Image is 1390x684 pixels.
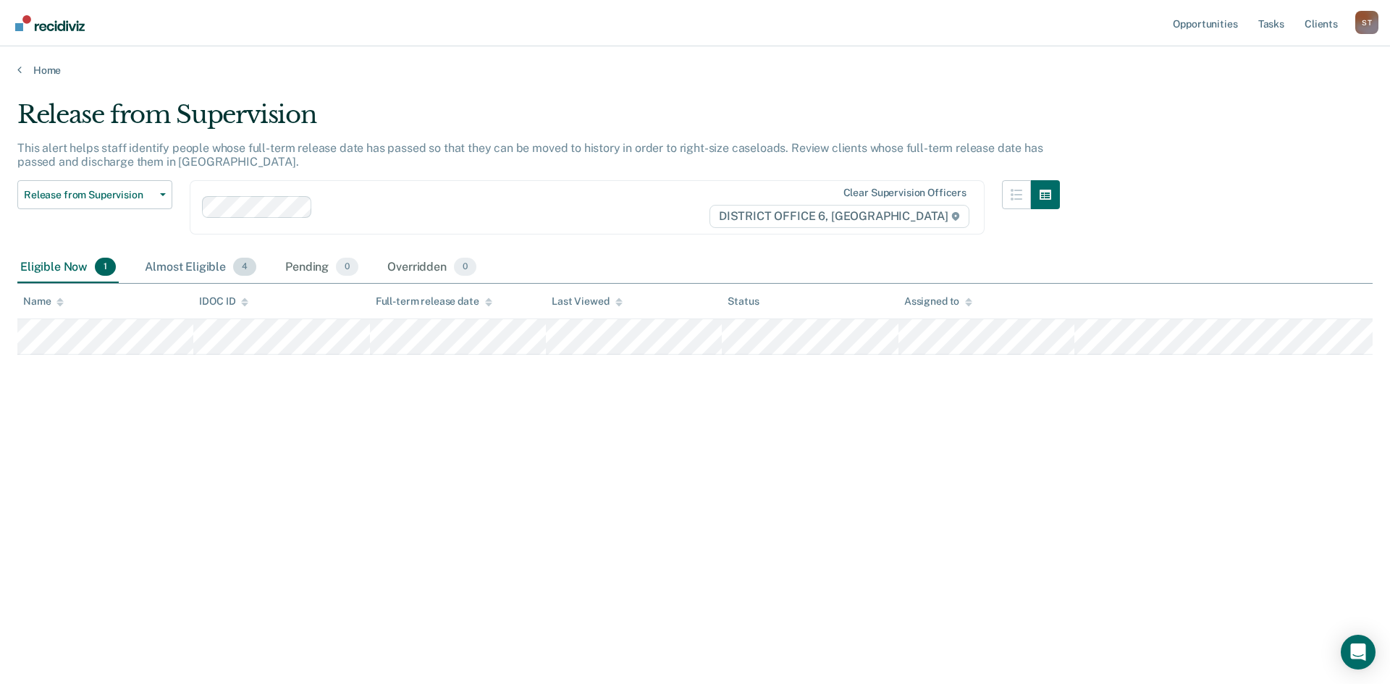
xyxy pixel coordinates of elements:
[17,64,1373,77] a: Home
[454,258,476,276] span: 0
[904,295,972,308] div: Assigned to
[728,295,759,308] div: Status
[384,252,479,284] div: Overridden0
[199,295,248,308] div: IDOC ID
[142,252,259,284] div: Almost Eligible4
[282,252,361,284] div: Pending0
[17,180,172,209] button: Release from Supervision
[1355,11,1378,34] div: S T
[23,295,64,308] div: Name
[336,258,358,276] span: 0
[95,258,116,276] span: 1
[17,100,1060,141] div: Release from Supervision
[1355,11,1378,34] button: Profile dropdown button
[843,187,966,199] div: Clear supervision officers
[24,189,154,201] span: Release from Supervision
[552,295,622,308] div: Last Viewed
[233,258,256,276] span: 4
[17,141,1042,169] p: This alert helps staff identify people whose full-term release date has passed so that they can b...
[17,252,119,284] div: Eligible Now1
[15,15,85,31] img: Recidiviz
[376,295,492,308] div: Full-term release date
[709,205,969,228] span: DISTRICT OFFICE 6, [GEOGRAPHIC_DATA]
[1341,635,1376,670] div: Open Intercom Messenger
